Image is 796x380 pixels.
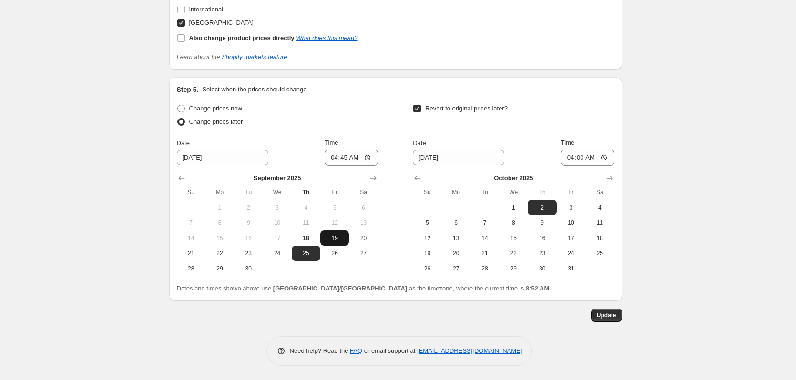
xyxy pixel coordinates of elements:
button: Friday September 5 2025 [320,200,349,215]
button: Friday September 19 2025 [320,230,349,246]
span: 8 [209,219,230,227]
button: Wednesday September 17 2025 [263,230,291,246]
span: 4 [296,204,316,211]
span: Change prices later [189,118,243,125]
button: Sunday September 14 2025 [177,230,205,246]
button: Monday October 6 2025 [442,215,470,230]
button: Friday September 26 2025 [320,246,349,261]
span: Date [413,140,426,147]
span: 7 [181,219,202,227]
span: Th [531,189,552,196]
th: Friday [557,185,585,200]
button: Saturday October 4 2025 [585,200,614,215]
button: Wednesday September 10 2025 [263,215,291,230]
span: 1 [209,204,230,211]
button: Saturday October 25 2025 [585,246,614,261]
button: Friday October 24 2025 [557,246,585,261]
span: We [266,189,287,196]
span: Time [325,139,338,146]
span: 2 [531,204,552,211]
button: Friday October 17 2025 [557,230,585,246]
p: Select when the prices should change [202,85,306,94]
button: Friday September 12 2025 [320,215,349,230]
button: Wednesday October 29 2025 [499,261,528,276]
span: 6 [446,219,467,227]
span: We [503,189,524,196]
span: 27 [353,250,374,257]
span: 30 [531,265,552,272]
span: 3 [266,204,287,211]
input: 9/18/2025 [413,150,504,165]
button: Friday October 31 2025 [557,261,585,276]
span: Fr [561,189,582,196]
button: Monday September 15 2025 [205,230,234,246]
button: Wednesday October 15 2025 [499,230,528,246]
th: Friday [320,185,349,200]
span: 26 [417,265,438,272]
span: 9 [531,219,552,227]
button: Saturday October 18 2025 [585,230,614,246]
span: Th [296,189,316,196]
span: 16 [531,234,552,242]
span: 11 [589,219,610,227]
span: Revert to original prices later? [425,105,508,112]
button: Monday September 1 2025 [205,200,234,215]
button: Friday October 10 2025 [557,215,585,230]
span: Mo [446,189,467,196]
span: 19 [417,250,438,257]
span: Update [597,311,616,319]
th: Wednesday [499,185,528,200]
span: 22 [503,250,524,257]
button: Sunday October 19 2025 [413,246,441,261]
span: Sa [589,189,610,196]
button: Sunday September 21 2025 [177,246,205,261]
button: Monday October 13 2025 [442,230,470,246]
button: Sunday October 26 2025 [413,261,441,276]
span: 25 [296,250,316,257]
th: Saturday [585,185,614,200]
span: 20 [353,234,374,242]
span: 5 [324,204,345,211]
span: 17 [561,234,582,242]
span: 13 [353,219,374,227]
button: Saturday September 20 2025 [349,230,378,246]
span: 12 [417,234,438,242]
th: Monday [205,185,234,200]
button: Thursday September 25 2025 [292,246,320,261]
th: Thursday [528,185,556,200]
th: Wednesday [263,185,291,200]
span: 19 [324,234,345,242]
b: [GEOGRAPHIC_DATA]/[GEOGRAPHIC_DATA] [273,285,407,292]
span: 15 [209,234,230,242]
button: Tuesday October 21 2025 [470,246,499,261]
span: 16 [238,234,259,242]
span: 2 [238,204,259,211]
span: Sa [353,189,374,196]
button: Tuesday October 14 2025 [470,230,499,246]
span: 18 [296,234,316,242]
button: Saturday September 13 2025 [349,215,378,230]
button: Update [591,309,622,322]
span: 21 [181,250,202,257]
button: Tuesday September 23 2025 [234,246,263,261]
a: FAQ [350,347,362,354]
button: Wednesday October 1 2025 [499,200,528,215]
th: Sunday [413,185,441,200]
i: Learn about the [177,53,287,60]
button: Sunday September 7 2025 [177,215,205,230]
th: Saturday [349,185,378,200]
span: [GEOGRAPHIC_DATA] [189,19,254,26]
a: Shopify markets feature [222,53,287,60]
button: Tuesday September 2 2025 [234,200,263,215]
span: 15 [503,234,524,242]
button: Thursday October 30 2025 [528,261,556,276]
span: International [189,6,224,13]
span: Su [417,189,438,196]
span: Time [561,139,574,146]
span: 12 [324,219,345,227]
span: 8 [503,219,524,227]
span: 22 [209,250,230,257]
span: 14 [181,234,202,242]
button: Saturday October 11 2025 [585,215,614,230]
button: Wednesday September 3 2025 [263,200,291,215]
